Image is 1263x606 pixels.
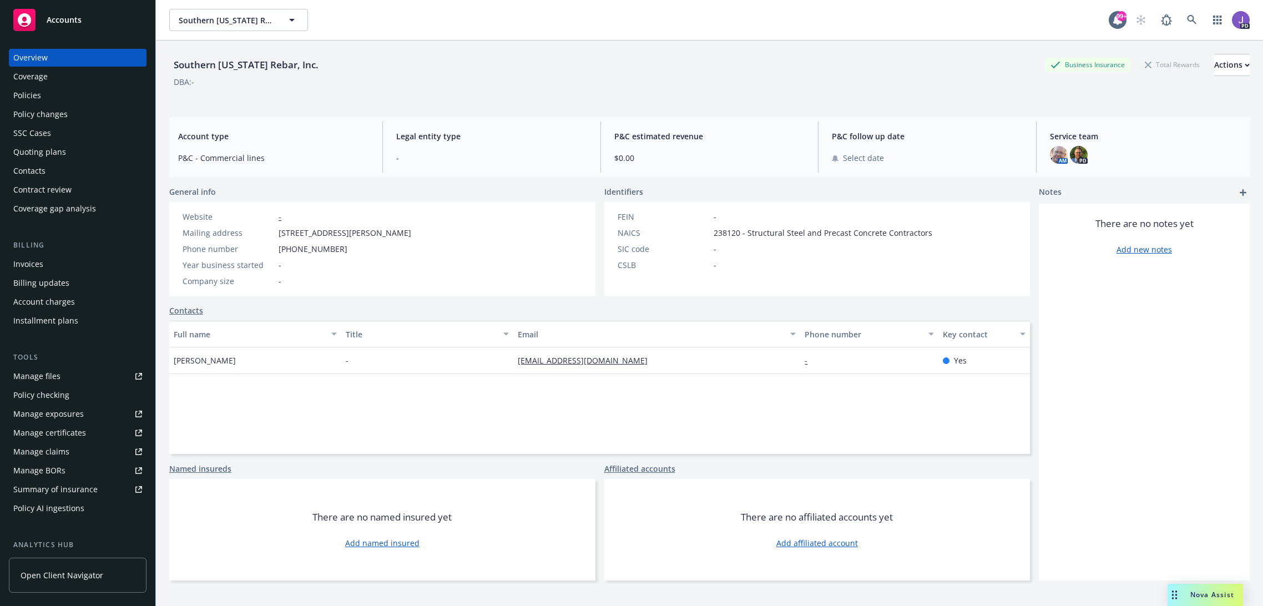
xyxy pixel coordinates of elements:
div: Quoting plans [13,143,66,161]
a: - [805,355,816,366]
a: Start snowing [1130,9,1152,31]
a: Search [1181,9,1203,31]
span: Yes [954,355,967,366]
div: Policy checking [13,386,69,404]
a: Account charges [9,293,146,311]
div: Drag to move [1168,584,1181,606]
span: - [714,259,716,271]
div: Manage BORs [13,462,65,479]
div: Mailing address [183,227,274,239]
a: Policy changes [9,105,146,123]
span: General info [169,186,216,198]
div: Southern [US_STATE] Rebar, Inc. [169,58,323,72]
span: - [279,275,281,287]
span: P&C - Commercial lines [178,152,369,164]
span: $0.00 [614,152,805,164]
span: Southern [US_STATE] Rebar, Inc. [179,14,275,26]
div: CSLB [618,259,709,271]
a: Contacts [9,162,146,180]
span: Accounts [47,16,82,24]
a: SSC Cases [9,124,146,142]
a: add [1236,186,1250,199]
span: Legal entity type [396,130,587,142]
div: Phone number [183,243,274,255]
a: [EMAIL_ADDRESS][DOMAIN_NAME] [518,355,656,366]
div: Billing updates [13,274,69,292]
div: Manage files [13,367,60,385]
div: Contacts [13,162,46,180]
a: Contract review [9,181,146,199]
span: There are no named insured yet [312,511,452,524]
span: 238120 - Structural Steel and Precast Concrete Contractors [714,227,932,239]
a: Manage exposures [9,405,146,423]
div: Key contact [943,329,1013,340]
a: Accounts [9,4,146,36]
button: Email [513,321,800,347]
div: Year business started [183,259,274,271]
div: Billing [9,240,146,251]
span: Open Client Navigator [21,569,103,581]
span: Nova Assist [1190,590,1234,599]
button: Actions [1214,54,1250,76]
div: Analytics hub [9,539,146,551]
button: Key contact [938,321,1030,347]
div: Policy changes [13,105,68,123]
a: Quoting plans [9,143,146,161]
a: Named insureds [169,463,231,474]
span: [STREET_ADDRESS][PERSON_NAME] [279,227,411,239]
button: Phone number [800,321,938,347]
a: Manage files [9,367,146,385]
span: P&C estimated revenue [614,130,805,142]
div: 99+ [1117,11,1126,21]
div: Company size [183,275,274,287]
div: Title [346,329,497,340]
a: Billing updates [9,274,146,292]
span: - [714,243,716,255]
button: Full name [169,321,341,347]
div: Total Rewards [1139,58,1205,72]
a: Add new notes [1117,244,1172,255]
div: Overview [13,49,48,67]
div: Installment plans [13,312,78,330]
div: Coverage gap analysis [13,200,96,218]
span: Select date [843,152,884,164]
a: Manage certificates [9,424,146,442]
span: [PERSON_NAME] [174,355,236,366]
a: Coverage gap analysis [9,200,146,218]
span: Service team [1050,130,1241,142]
div: Summary of insurance [13,481,98,498]
img: photo [1070,146,1088,164]
span: - [714,211,716,223]
span: - [279,259,281,271]
button: Southern [US_STATE] Rebar, Inc. [169,9,308,31]
a: Manage claims [9,443,146,461]
div: SSC Cases [13,124,51,142]
div: Actions [1214,54,1250,75]
div: Policies [13,87,41,104]
a: Invoices [9,255,146,273]
div: FEIN [618,211,709,223]
span: There are no affiliated accounts yet [741,511,893,524]
div: Invoices [13,255,43,273]
button: Title [341,321,513,347]
a: Policies [9,87,146,104]
a: Add named insured [345,537,420,549]
a: Affiliated accounts [604,463,675,474]
span: Identifiers [604,186,643,198]
button: Nova Assist [1168,584,1243,606]
a: - [279,211,281,222]
a: Policy AI ingestions [9,499,146,517]
span: - [346,355,348,366]
span: There are no notes yet [1095,217,1194,230]
a: Coverage [9,68,146,85]
a: Contacts [169,305,203,316]
div: Policy AI ingestions [13,499,84,517]
a: Add affiliated account [776,537,858,549]
a: Report a Bug [1155,9,1178,31]
div: Phone number [805,329,921,340]
div: DBA: - [174,76,194,88]
img: photo [1050,146,1068,164]
div: Manage claims [13,443,69,461]
a: Manage BORs [9,462,146,479]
